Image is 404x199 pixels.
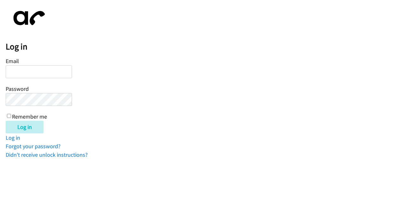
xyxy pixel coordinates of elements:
[6,151,88,158] a: Didn't receive unlock instructions?
[6,85,29,92] label: Password
[6,6,50,31] img: aphone-8a226864a2ddd6a5e75d1ebefc011f4aa8f32683c2d82f3fb0802fe031f96514.svg
[6,41,404,52] h2: Log in
[6,134,20,141] a: Log in
[12,113,47,120] label: Remember me
[6,121,44,133] input: Log in
[6,57,19,65] label: Email
[6,143,61,150] a: Forgot your password?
